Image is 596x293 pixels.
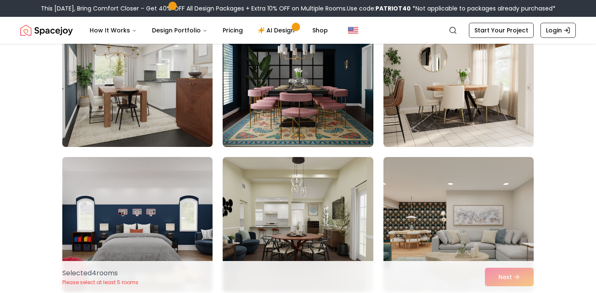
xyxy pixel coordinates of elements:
[306,22,335,39] a: Shop
[223,157,373,292] img: Room room-62
[59,9,216,150] img: Room room-58
[62,268,138,278] p: Selected 4 room s
[223,12,373,147] img: Room room-59
[20,17,576,44] nav: Global
[383,12,534,147] img: Room room-60
[540,23,576,38] a: Login
[145,22,214,39] button: Design Portfolio
[62,157,213,292] img: Room room-61
[83,22,144,39] button: How It Works
[469,23,534,38] a: Start Your Project
[41,4,556,13] div: This [DATE], Bring Comfort Closer – Get 40% OFF All Design Packages + Extra 10% OFF on Multiple R...
[20,22,73,39] img: Spacejoy Logo
[383,157,534,292] img: Room room-63
[20,22,73,39] a: Spacejoy
[251,22,304,39] a: AI Design
[348,25,358,35] img: United States
[375,4,411,13] b: PATRIOT40
[216,22,250,39] a: Pricing
[411,4,556,13] span: *Not applicable to packages already purchased*
[347,4,411,13] span: Use code:
[83,22,335,39] nav: Main
[62,279,138,286] p: Please select at least 5 rooms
